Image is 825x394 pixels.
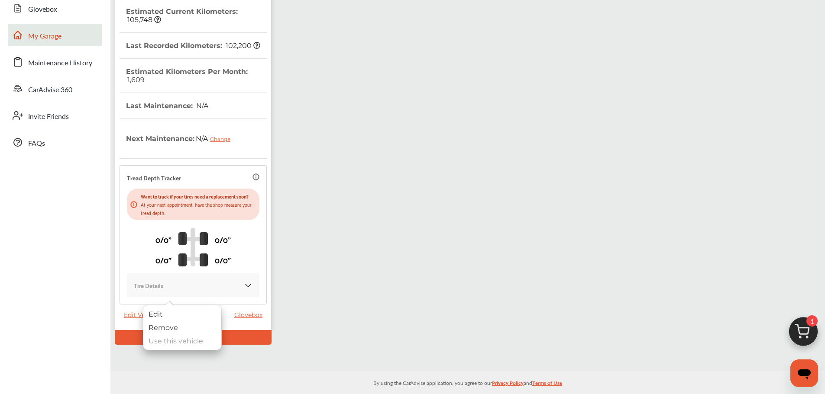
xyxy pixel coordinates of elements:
[210,136,235,142] div: Change
[126,16,161,24] span: 105,748
[224,42,260,50] span: 102,200
[143,308,221,321] div: Edit
[806,315,818,327] span: 1
[8,77,102,100] a: CarAdvise 360
[194,128,237,149] span: N/A
[110,378,825,387] p: By using the CarAdvise application, you agree to our and
[143,334,221,348] div: Use this vehicle
[28,138,45,149] span: FAQs
[126,76,145,84] span: 1,609
[8,131,102,154] a: FAQs
[141,200,256,217] p: At your next appointment, have the shop measure your tread depth.
[28,111,69,122] span: Invite Friends
[126,33,260,58] th: Last Recorded Kilometers :
[155,253,171,266] p: 0/0"
[178,227,208,266] img: tire_track_logo.b900bcbc.svg
[8,104,102,127] a: Invite Friends
[215,253,231,266] p: 0/0"
[126,93,208,119] th: Last Maintenance :
[28,58,92,69] span: Maintenance History
[8,51,102,73] a: Maintenance History
[790,359,818,387] iframe: Button to launch messaging window
[234,311,267,319] a: Glovebox
[8,24,102,46] a: My Garage
[492,378,524,391] a: Privacy Policy
[532,378,562,391] a: Terms of Use
[195,102,208,110] span: N/A
[115,330,272,345] div: Default
[155,233,171,246] p: 0/0"
[141,192,256,200] p: Want to track if your tires need a replacement soon?
[134,280,163,290] p: Tire Details
[126,59,267,93] th: Estimated Kilometers Per Month :
[124,311,168,319] span: Edit Vehicle
[28,31,61,42] span: My Garage
[28,4,57,15] span: Glovebox
[127,173,181,183] p: Tread Depth Tracker
[215,233,231,246] p: 0/0"
[244,281,252,290] img: KOKaJQAAAABJRU5ErkJggg==
[28,84,72,96] span: CarAdvise 360
[783,313,824,355] img: cart_icon.3d0951e8.svg
[143,321,221,334] div: Remove
[126,119,237,158] th: Next Maintenance :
